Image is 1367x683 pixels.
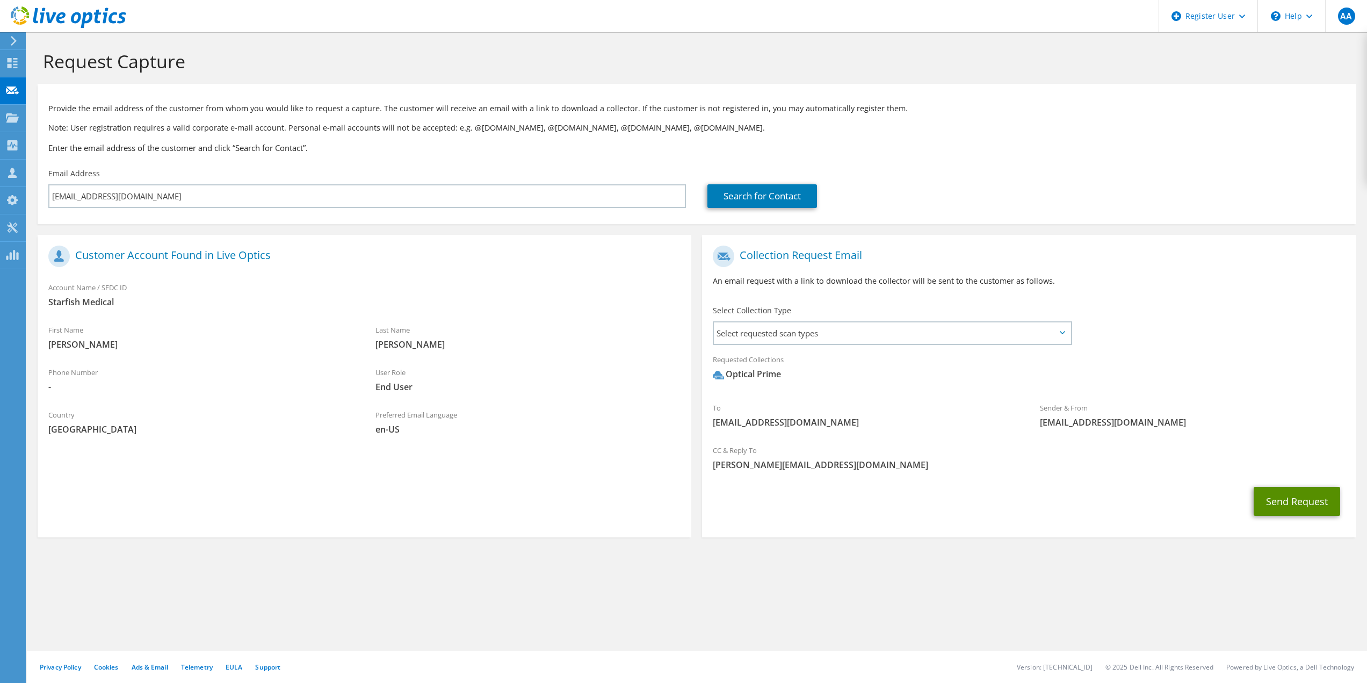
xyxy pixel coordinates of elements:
[48,423,354,435] span: [GEOGRAPHIC_DATA]
[38,276,691,313] div: Account Name / SFDC ID
[1040,416,1346,428] span: [EMAIL_ADDRESS][DOMAIN_NAME]
[132,663,168,672] a: Ads & Email
[375,339,681,350] span: [PERSON_NAME]
[713,459,1345,471] span: [PERSON_NAME][EMAIL_ADDRESS][DOMAIN_NAME]
[713,246,1340,267] h1: Collection Request Email
[713,275,1345,287] p: An email request with a link to download the collector will be sent to the customer as follows.
[375,381,681,393] span: End User
[365,319,692,356] div: Last Name
[1029,397,1356,434] div: Sender & From
[375,423,681,435] span: en-US
[226,663,242,672] a: EULA
[365,361,692,398] div: User Role
[48,168,100,179] label: Email Address
[48,246,675,267] h1: Customer Account Found in Live Optics
[48,122,1346,134] p: Note: User registration requires a valid corporate e-mail account. Personal e-mail accounts will ...
[713,416,1018,428] span: [EMAIL_ADDRESS][DOMAIN_NAME]
[365,404,692,441] div: Preferred Email Language
[38,361,365,398] div: Phone Number
[702,348,1356,391] div: Requested Collections
[40,663,81,672] a: Privacy Policy
[702,397,1029,434] div: To
[38,319,365,356] div: First Name
[702,439,1356,476] div: CC & Reply To
[1017,663,1093,672] li: Version: [TECHNICAL_ID]
[713,368,781,380] div: Optical Prime
[181,663,213,672] a: Telemetry
[1254,487,1340,516] button: Send Request
[43,50,1346,73] h1: Request Capture
[1338,8,1355,25] span: AA
[48,381,354,393] span: -
[48,339,354,350] span: [PERSON_NAME]
[94,663,119,672] a: Cookies
[1271,11,1281,21] svg: \n
[48,103,1346,114] p: Provide the email address of the customer from whom you would like to request a capture. The cust...
[1105,663,1213,672] li: © 2025 Dell Inc. All Rights Reserved
[713,305,791,316] label: Select Collection Type
[38,404,365,441] div: Country
[714,322,1070,344] span: Select requested scan types
[48,142,1346,154] h3: Enter the email address of the customer and click “Search for Contact”.
[707,184,817,208] a: Search for Contact
[48,296,681,308] span: Starfish Medical
[1226,663,1354,672] li: Powered by Live Optics, a Dell Technology
[255,663,280,672] a: Support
